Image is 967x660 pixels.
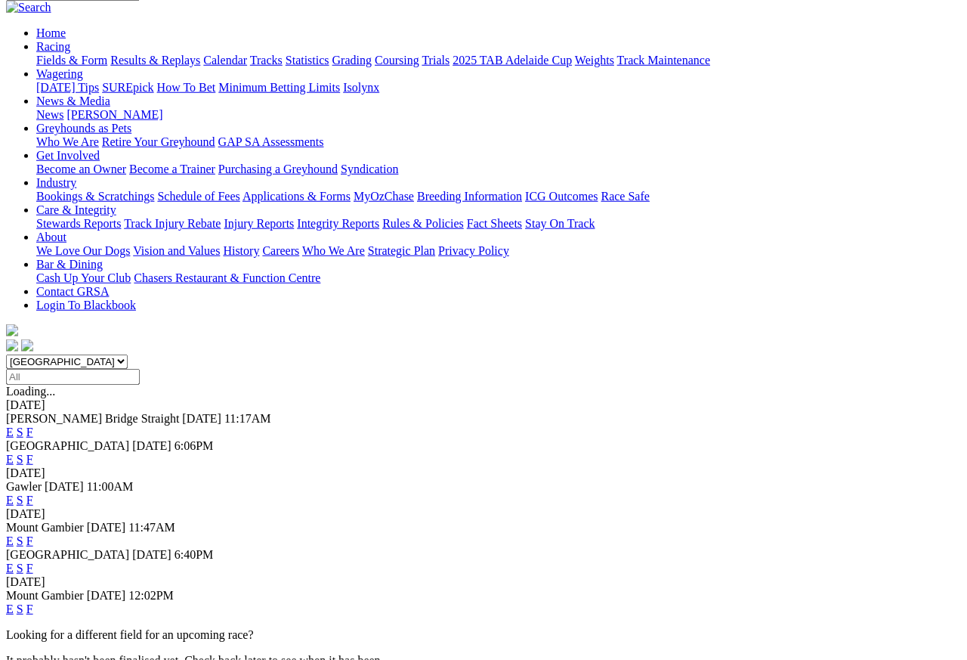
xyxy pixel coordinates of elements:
[453,54,572,67] a: 2025 TAB Adelaide Cup
[129,163,215,175] a: Become a Trainer
[332,54,372,67] a: Grading
[36,190,154,203] a: Bookings & Scratchings
[286,54,329,67] a: Statistics
[6,494,14,507] a: E
[6,535,14,547] a: E
[21,339,33,352] img: twitter.svg
[343,81,379,94] a: Isolynx
[45,480,84,493] span: [DATE]
[341,163,398,175] a: Syndication
[36,108,961,122] div: News & Media
[36,81,99,94] a: [DATE] Tips
[36,258,103,271] a: Bar & Dining
[36,271,961,285] div: Bar & Dining
[26,426,33,438] a: F
[6,521,84,534] span: Mount Gambier
[157,190,239,203] a: Schedule of Fees
[36,217,961,231] div: Care & Integrity
[102,81,153,94] a: SUREpick
[6,1,51,14] img: Search
[375,54,419,67] a: Coursing
[438,244,509,257] a: Privacy Policy
[17,535,23,547] a: S
[36,271,131,284] a: Cash Up Your Club
[36,81,961,95] div: Wagering
[223,244,259,257] a: History
[17,603,23,615] a: S
[87,521,126,534] span: [DATE]
[17,494,23,507] a: S
[175,548,214,561] span: 6:40PM
[6,426,14,438] a: E
[36,67,83,80] a: Wagering
[132,548,171,561] span: [DATE]
[601,190,649,203] a: Race Safe
[467,217,522,230] a: Fact Sheets
[36,244,130,257] a: We Love Our Dogs
[262,244,299,257] a: Careers
[36,231,66,243] a: About
[6,385,55,398] span: Loading...
[36,163,126,175] a: Become an Owner
[128,521,175,534] span: 11:47AM
[26,494,33,507] a: F
[218,81,340,94] a: Minimum Betting Limits
[26,453,33,466] a: F
[224,217,294,230] a: Injury Reports
[36,26,66,39] a: Home
[132,439,171,452] span: [DATE]
[6,466,961,480] div: [DATE]
[368,244,435,257] a: Strategic Plan
[6,589,84,602] span: Mount Gambier
[417,190,522,203] a: Breeding Information
[575,54,614,67] a: Weights
[36,244,961,258] div: About
[36,95,110,107] a: News & Media
[36,217,121,230] a: Stewards Reports
[6,339,18,352] img: facebook.svg
[224,412,271,425] span: 11:17AM
[87,589,126,602] span: [DATE]
[617,54,710,67] a: Track Maintenance
[6,398,961,412] div: [DATE]
[36,135,99,148] a: Who We Are
[250,54,283,67] a: Tracks
[382,217,464,230] a: Rules & Policies
[128,589,174,602] span: 12:02PM
[36,54,107,67] a: Fields & Form
[36,135,961,149] div: Greyhounds as Pets
[6,548,129,561] span: [GEOGRAPHIC_DATA]
[102,135,215,148] a: Retire Your Greyhound
[17,453,23,466] a: S
[218,163,338,175] a: Purchasing a Greyhound
[87,480,134,493] span: 11:00AM
[36,163,961,176] div: Get Involved
[36,285,109,298] a: Contact GRSA
[302,244,365,257] a: Who We Are
[26,535,33,547] a: F
[36,149,100,162] a: Get Involved
[6,575,961,589] div: [DATE]
[6,480,42,493] span: Gawler
[182,412,221,425] span: [DATE]
[354,190,414,203] a: MyOzChase
[6,628,961,642] p: Looking for a different field for an upcoming race?
[134,271,320,284] a: Chasers Restaurant & Function Centre
[36,299,136,311] a: Login To Blackbook
[36,40,70,53] a: Racing
[133,244,220,257] a: Vision and Values
[203,54,247,67] a: Calendar
[525,190,598,203] a: ICG Outcomes
[26,562,33,575] a: F
[36,176,76,189] a: Industry
[243,190,351,203] a: Applications & Forms
[66,108,162,121] a: [PERSON_NAME]
[6,603,14,615] a: E
[17,562,23,575] a: S
[175,439,214,452] span: 6:06PM
[36,122,131,135] a: Greyhounds as Pets
[36,54,961,67] div: Racing
[6,369,140,385] input: Select date
[36,108,63,121] a: News
[525,217,595,230] a: Stay On Track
